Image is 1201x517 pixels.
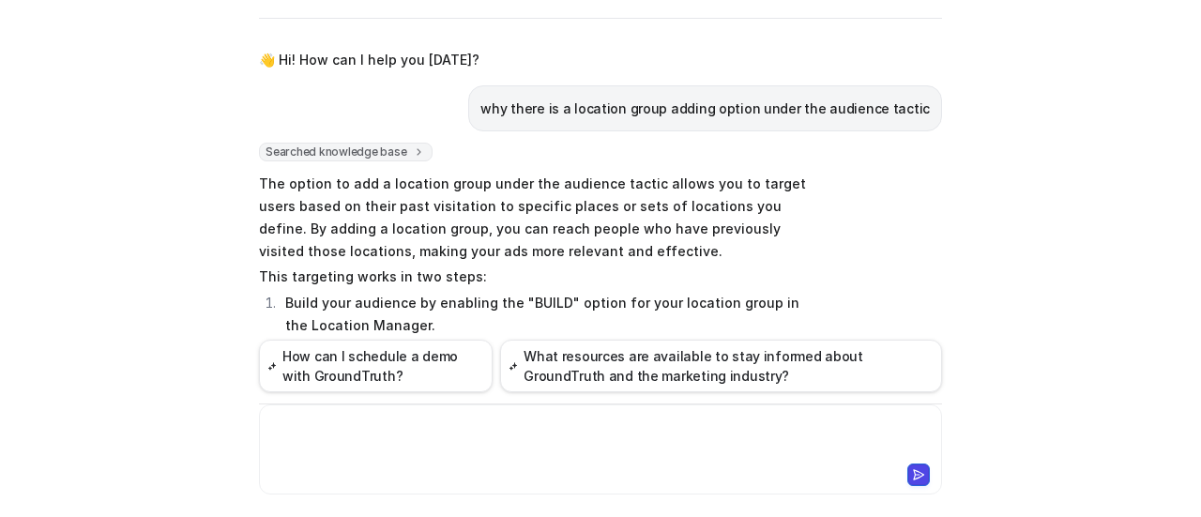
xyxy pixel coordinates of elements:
[480,98,930,120] p: why there is a location group adding option under the audience tactic
[259,266,808,288] p: This targeting works in two steps:
[259,143,433,161] span: Searched knowledge base
[500,340,942,392] button: What resources are available to stay informed about GroundTruth and the marketing industry?
[259,173,808,263] p: The option to add a location group under the audience tactic allows you to target users based on ...
[259,49,479,71] p: 👋 Hi! How can I help you [DATE]?
[280,292,808,337] li: Build your audience by enabling the "BUILD" option for your location group in the Location Manager.
[280,337,808,382] li: Select that same location group during campaign setup in Ads Manager under the audience tactic.
[259,340,493,392] button: How can I schedule a demo with GroundTruth?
